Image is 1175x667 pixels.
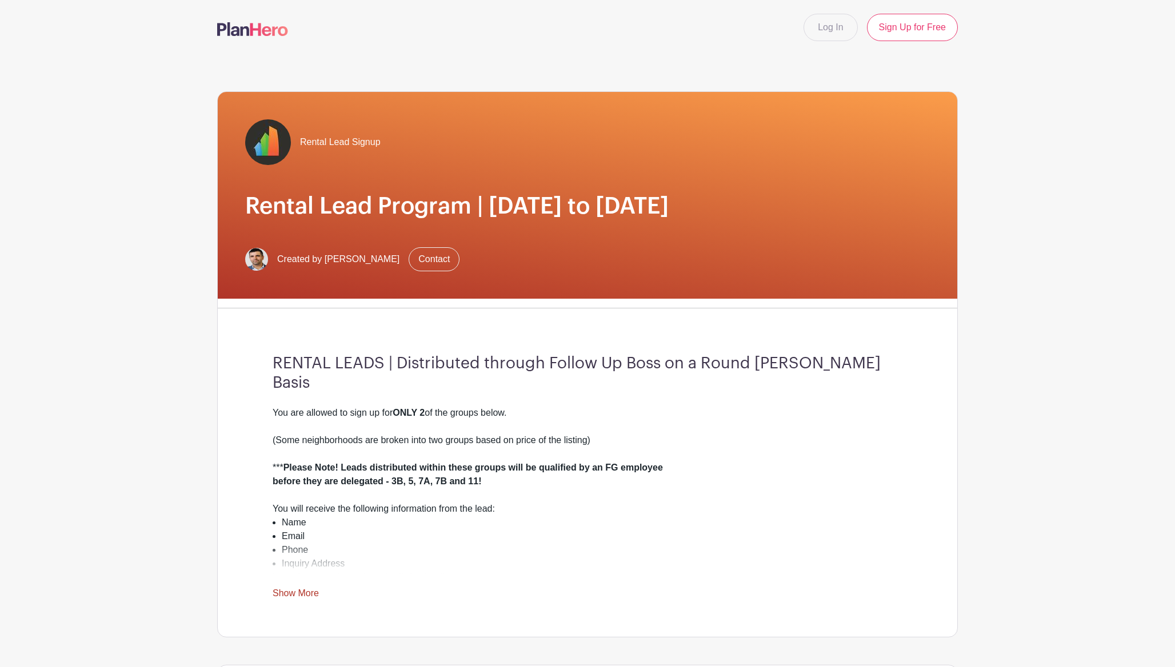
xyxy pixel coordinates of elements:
h3: RENTAL LEADS | Distributed through Follow Up Boss on a Round [PERSON_NAME] Basis [273,354,902,392]
a: Contact [409,247,459,271]
h1: Rental Lead Program | [DATE] to [DATE] [245,192,930,220]
a: Log In [804,14,857,41]
img: fulton-grace-logo.jpeg [245,119,291,165]
strong: before they are delegated - 3B, 5, 7A, 7B and 11! [273,476,481,486]
img: logo-507f7623f17ff9eddc593b1ce0a138ce2505c220e1c5a4e2b4648c50719b7d32.svg [217,22,288,36]
li: Phone [282,543,902,557]
strong: ONLY 2 [393,408,425,417]
img: Screen%20Shot%202023-02-21%20at%2010.54.51%20AM.png [245,248,268,271]
div: You will receive leads from the Following Sources: [273,570,902,584]
div: You are allowed to sign up for of the groups below. [273,406,902,420]
a: Show More [273,588,319,602]
strong: Please Note! Leads distributed within these groups will be qualified by an FG employee [283,463,663,472]
span: Rental Lead Signup [300,135,381,149]
li: Name [282,516,902,529]
div: (Some neighborhoods are broken into two groups based on price of the listing) [273,433,902,447]
span: Created by [PERSON_NAME] [277,252,399,266]
li: Inquiry Address [282,557,902,570]
a: Sign Up for Free [867,14,958,41]
li: Email [282,529,902,543]
div: You will receive the following information from the lead: [273,502,902,516]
